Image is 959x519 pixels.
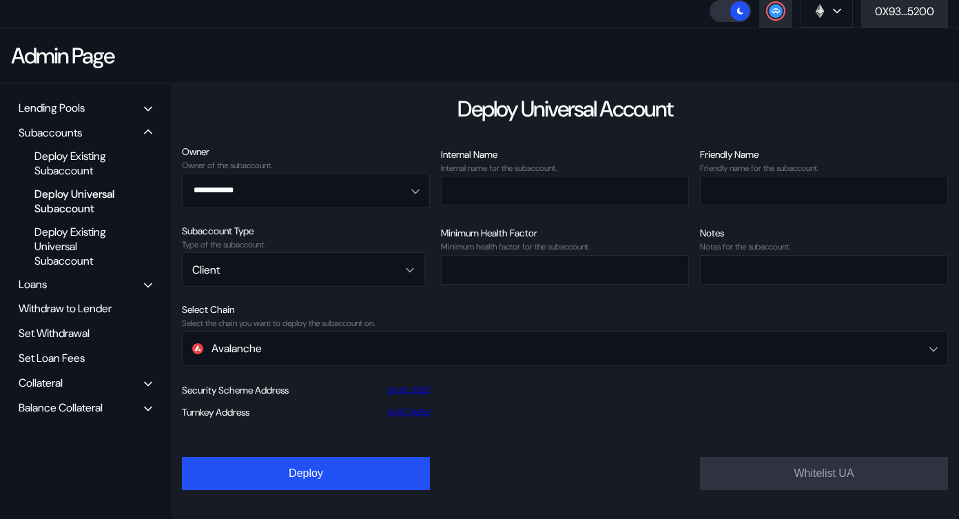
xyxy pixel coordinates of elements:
[387,407,430,417] a: 0x63...9d5d
[14,298,157,319] div: Withdraw to Lender
[457,94,672,123] div: Deploy Universal Account
[700,163,948,173] div: Friendly name for the subaccount.
[875,4,934,19] div: 0X93...5200
[14,347,157,369] div: Set Loan Fees
[700,227,948,239] div: Notes
[700,148,948,161] div: Friendly Name
[441,148,689,161] div: Internal Name
[182,332,948,366] button: Open menu
[700,242,948,252] div: Notes for the subaccount.
[182,384,289,396] div: Security Scheme Address
[441,163,689,173] div: Internal name for the subaccount.
[441,242,689,252] div: Minimum health factor for the subaccount.
[192,341,856,356] div: Avalanche
[387,385,430,395] a: 0x06...3382
[182,303,948,316] div: Select Chain
[192,343,203,354] img: chain-logo
[14,323,157,344] div: Set Withdrawal
[182,406,249,418] div: Turnkey Address
[19,125,82,140] div: Subaccounts
[28,185,138,218] div: Deploy Universal Subaccount
[28,223,138,270] div: Deploy Existing Universal Subaccount
[11,41,114,70] div: Admin Page
[441,227,689,239] div: Minimum Health Factor
[192,263,390,277] div: Client
[182,318,948,328] div: Select the chain you want to deploy the subaccount on.
[182,240,430,250] div: Type of the subaccount.
[812,3,827,19] img: chain logo
[19,101,85,115] div: Lending Pools
[182,161,430,170] div: Owner of the subaccount.
[19,400,103,415] div: Balance Collateral
[28,147,138,180] div: Deploy Existing Subaccount
[182,457,430,490] button: Deploy
[19,376,63,390] div: Collateral
[182,225,430,237] div: Subaccount Type
[700,457,948,490] button: Whitelist UA
[19,277,47,292] div: Loans
[182,145,430,158] div: Owner
[182,174,430,208] button: Open menu
[182,252,424,287] button: Open menu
